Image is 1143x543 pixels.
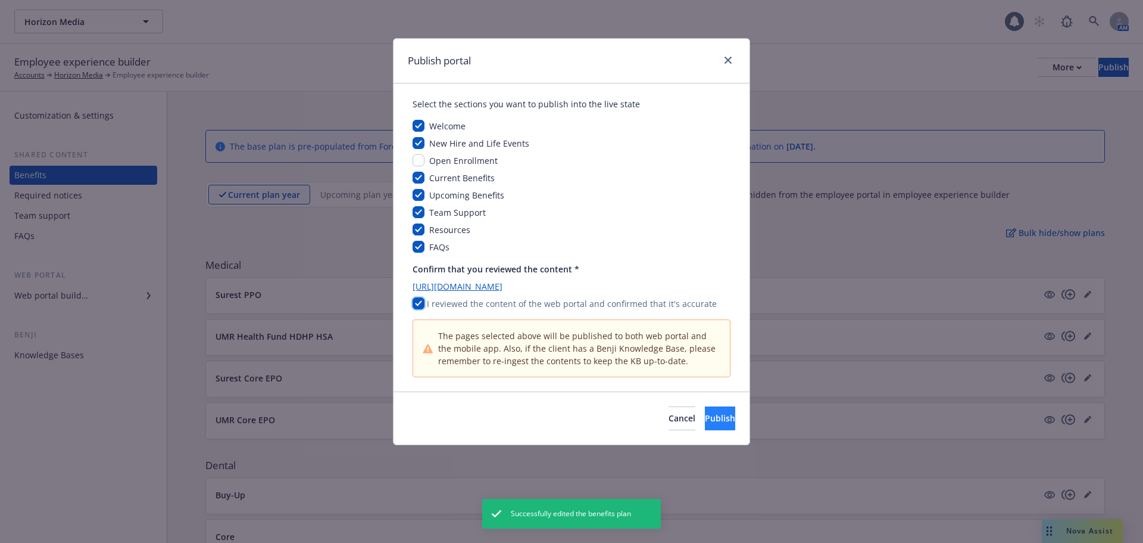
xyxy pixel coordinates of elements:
[438,330,720,367] span: The pages selected above will be published to both web portal and the mobile app. Also, if the cl...
[429,138,529,149] span: New Hire and Life Events
[669,412,695,424] span: Cancel
[429,207,486,218] span: Team Support
[413,263,730,275] p: Confirm that you reviewed the content *
[429,120,466,132] span: Welcome
[429,155,498,166] span: Open Enrollment
[511,508,631,519] span: Successfully edited the benefits plan
[427,297,717,310] p: I reviewed the content of the web portal and confirmed that it's accurate
[705,407,735,430] button: Publish
[429,172,495,184] span: Current Benefits
[721,53,735,67] a: close
[705,412,735,424] span: Publish
[669,407,695,430] button: Cancel
[429,190,504,201] span: Upcoming Benefits
[413,98,730,110] div: Select the sections you want to publish into the live state
[408,53,471,69] h1: Publish portal
[429,224,470,235] span: Resources
[413,280,730,293] a: [URL][DOMAIN_NAME]
[429,241,449,253] span: FAQs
